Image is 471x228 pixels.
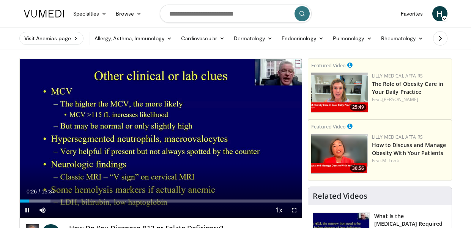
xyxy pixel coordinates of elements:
img: e1208b6b-349f-4914-9dd7-f97803bdbf1d.png.150x105_q85_crop-smart_upscale.png [311,73,368,112]
a: Dermatology [229,31,277,46]
a: Lilly Medical Affairs [372,134,423,140]
a: Allergy, Asthma, Immunology [90,31,176,46]
img: c98a6a29-1ea0-4bd5-8cf5-4d1e188984a7.png.150x105_q85_crop-smart_upscale.png [311,134,368,174]
a: Cardiovascular [176,31,229,46]
div: Feat. [372,96,449,103]
video-js: Video Player [20,59,302,218]
a: Specialties [69,6,112,21]
span: / [39,188,40,195]
small: Featured Video [311,123,346,130]
button: Fullscreen [287,203,302,218]
a: How to Discuss and Manage Obesity With Your Patients [372,141,446,157]
button: Pause [20,203,35,218]
small: Featured Video [311,62,346,69]
span: 0:26 [27,188,37,195]
div: Feat. [372,157,449,164]
span: 30:56 [350,165,366,172]
a: 25:49 [311,73,368,112]
span: 25:49 [350,104,366,111]
div: Progress Bar [20,199,302,203]
a: [PERSON_NAME] [382,96,418,103]
a: The Role of Obesity Care in Your Daily Practice [372,80,444,95]
a: M. Look [382,157,399,164]
button: Mute [35,203,50,218]
a: Browse [111,6,146,21]
button: Playback Rate [271,203,287,218]
a: Visit Anemias page [19,32,83,45]
a: Pulmonology [328,31,376,46]
a: H [432,6,447,21]
a: Lilly Medical Affairs [372,73,423,79]
a: Endocrinology [277,31,328,46]
a: Rheumatology [376,31,428,46]
span: 13:37 [41,188,55,195]
a: Favorites [396,6,428,21]
a: 30:56 [311,134,368,174]
input: Search topics, interventions [160,5,312,23]
img: VuMedi Logo [24,10,64,17]
h4: Related Videos [313,192,367,201]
